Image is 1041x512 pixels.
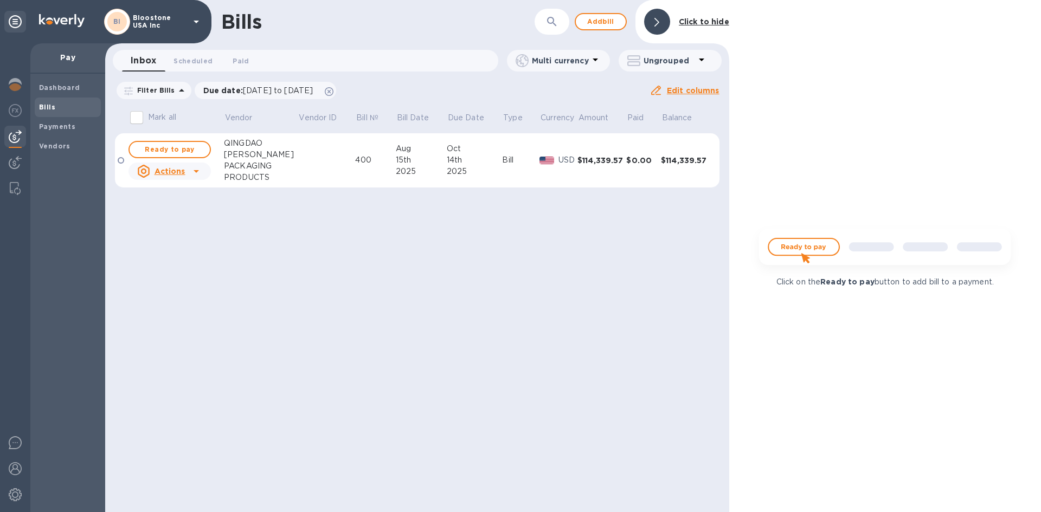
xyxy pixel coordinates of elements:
[396,143,447,154] div: Aug
[225,112,253,124] p: Vendor
[39,122,75,131] b: Payments
[584,15,617,28] span: Add bill
[626,155,661,166] div: $0.00
[397,112,443,124] span: Bill Date
[128,141,211,158] button: Ready to pay
[299,112,351,124] span: Vendor ID
[195,82,337,99] div: Due date:[DATE] to [DATE]
[447,143,502,154] div: Oct
[579,112,623,124] span: Amount
[579,112,609,124] p: Amount
[397,112,429,124] p: Bill Date
[356,112,393,124] span: Bill №
[4,11,26,33] div: Unpin categories
[575,13,627,30] button: Addbill
[750,276,1020,288] p: Click on the button to add bill to a payment.
[221,10,261,33] h1: Bills
[224,149,298,160] div: [PERSON_NAME]
[502,154,539,166] div: Bill
[503,112,537,124] span: Type
[558,154,577,166] p: USD
[627,112,658,124] span: Paid
[532,55,589,66] p: Multi currency
[448,112,498,124] span: Due Date
[39,83,80,92] b: Dashboard
[447,166,502,177] div: 2025
[577,155,626,166] div: $114,339.57
[820,277,875,286] b: Ready to pay
[447,154,502,166] div: 14th
[396,166,447,177] div: 2025
[356,112,378,124] p: Bill №
[155,167,185,176] u: Actions
[644,55,695,66] p: Ungrouped
[9,104,22,117] img: Foreign exchange
[39,52,97,63] p: Pay
[113,17,121,25] b: BI
[448,112,484,124] p: Due Date
[667,86,719,95] u: Edit columns
[133,14,187,29] p: Bloostone USA Inc
[233,55,249,67] span: Paid
[138,143,201,156] span: Ready to pay
[396,154,447,166] div: 15th
[148,112,176,123] p: Mark all
[133,86,175,95] p: Filter Bills
[539,157,554,164] img: USD
[39,103,55,111] b: Bills
[225,112,267,124] span: Vendor
[627,112,644,124] p: Paid
[355,154,396,166] div: 400
[243,86,313,95] span: [DATE] to [DATE]
[39,14,85,27] img: Logo
[662,112,706,124] span: Balance
[299,112,337,124] p: Vendor ID
[661,155,710,166] div: $114,339.57
[224,172,298,183] div: PRODUCTS
[203,85,319,96] p: Due date :
[131,53,156,68] span: Inbox
[224,138,298,149] div: QINGDAO
[679,17,729,26] b: Click to hide
[541,112,574,124] p: Currency
[662,112,692,124] p: Balance
[173,55,213,67] span: Scheduled
[503,112,523,124] p: Type
[39,142,70,150] b: Vendors
[224,160,298,172] div: PACKAGING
